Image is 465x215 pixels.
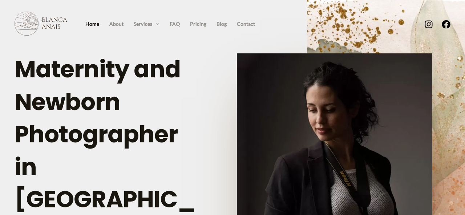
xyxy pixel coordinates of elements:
[232,19,260,29] a: Contact
[129,19,165,29] a: Services
[80,18,260,29] nav: Site Navigation: Primary
[211,19,232,29] a: Blog
[442,20,450,29] a: Facebook
[80,19,104,29] a: Home
[165,19,185,29] a: FAQ
[185,19,211,29] a: Pricing
[15,12,67,36] img: Blanca Anais Photography
[424,20,433,29] a: Instagram
[104,19,129,29] a: About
